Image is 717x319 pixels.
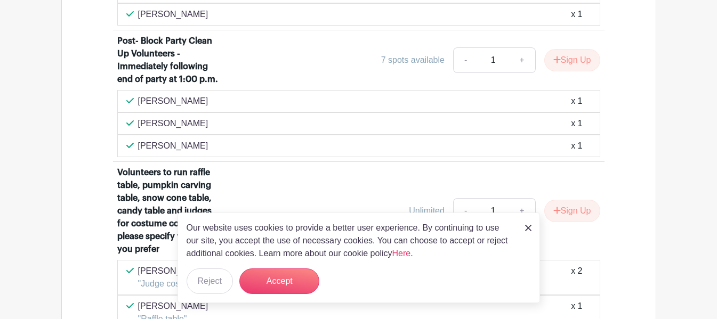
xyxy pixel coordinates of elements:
[571,140,582,152] div: x 1
[117,166,225,256] div: Volunteers to run raffle table, pumpkin carving table, snow cone table, candy table and judges fo...
[509,47,535,73] a: +
[187,222,514,260] p: Our website uses cookies to provide a better user experience. By continuing to use our site, you ...
[453,47,478,73] a: -
[138,8,208,21] p: [PERSON_NAME]
[544,200,600,222] button: Sign Up
[239,268,319,294] button: Accept
[187,268,233,294] button: Reject
[138,277,208,290] p: "Judge costumes!"
[571,117,582,130] div: x 1
[409,205,445,217] div: Unlimited
[381,54,445,67] div: 7 spots available
[509,198,535,224] a: +
[571,8,582,21] div: x 1
[571,265,582,290] div: x 2
[138,265,208,277] p: [PERSON_NAME]
[138,117,208,130] p: [PERSON_NAME]
[525,225,531,231] img: close_button-5f87c8562297e5c2d7936805f587ecaba9071eb48480494691a3f1689db116b3.svg
[138,95,208,108] p: [PERSON_NAME]
[453,198,478,224] a: -
[392,249,411,258] a: Here
[571,95,582,108] div: x 1
[138,140,208,152] p: [PERSON_NAME]
[544,49,600,71] button: Sign Up
[117,35,225,86] div: Post- Block Party Clean Up Volunteers - Immediately following end of party at 1:00 p.m.
[138,300,208,313] p: [PERSON_NAME]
